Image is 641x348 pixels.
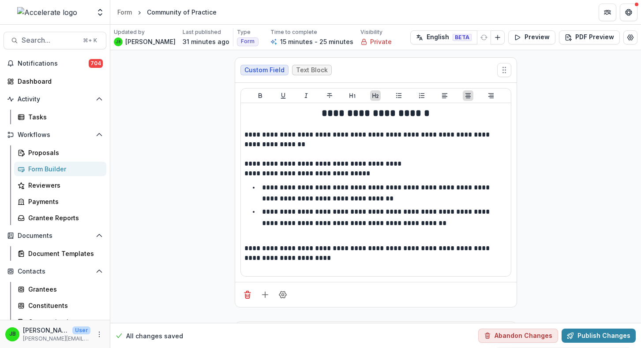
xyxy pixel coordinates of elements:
button: Italicize [301,90,311,101]
button: Preview [508,30,555,44]
p: Type [237,28,251,36]
span: Documents [18,232,92,240]
span: Workflows [18,131,92,139]
p: Last published [183,28,221,36]
button: Open Activity [4,92,106,106]
span: Notifications [18,60,89,67]
div: Tasks [28,112,99,122]
p: [PERSON_NAME] [125,37,176,46]
span: Custom Field [244,67,285,74]
button: Align Left [439,90,450,101]
nav: breadcrumb [114,6,220,19]
div: Grantees [28,285,99,294]
div: Jennifer Bronson [116,40,120,44]
a: Grantees [14,282,106,296]
p: 15 minutes - 25 minutes [280,37,353,46]
button: Refresh Translation [477,30,491,44]
p: [PERSON_NAME] [23,326,69,335]
button: Edit Form Settings [623,30,637,44]
p: Private [370,37,392,46]
div: Jennifer Bronson [9,331,16,337]
button: Publish Changes [562,329,636,343]
div: Payments [28,197,99,206]
button: Ordered List [416,90,427,101]
div: Reviewers [28,181,99,190]
button: Field Settings [276,288,290,302]
span: 704 [89,59,103,68]
button: Add Language [491,30,505,44]
a: Constituents [14,298,106,313]
a: Grantee Reports [14,211,106,225]
a: Dashboard [4,74,106,89]
a: Communications [14,315,106,329]
p: Visibility [360,28,382,36]
button: Notifications704 [4,56,106,70]
button: Heading 1 [347,90,358,101]
span: Text Block [296,67,328,74]
div: Communications [28,317,99,326]
div: Grantee Reports [28,213,99,222]
a: Proposals [14,145,106,160]
button: Open Documents [4,229,106,243]
button: Strike [324,90,335,101]
a: Document Templates [14,246,106,261]
button: Align Right [486,90,496,101]
button: Align Center [463,90,473,101]
a: Tasks [14,110,106,124]
p: Updated by [114,28,145,36]
a: Payments [14,194,106,209]
p: All changes saved [126,331,183,341]
a: Form [114,6,135,19]
div: Proposals [28,148,99,157]
span: Form [241,38,255,44]
button: Move field [497,63,511,77]
div: Form [117,7,132,17]
span: Activity [18,96,92,103]
div: Form Builder [28,164,99,174]
button: English BETA [410,30,477,44]
div: Community of Practice [147,7,217,17]
button: PDF Preview [559,30,620,44]
button: Abandon Changes [478,329,558,343]
p: 31 minutes ago [183,37,229,46]
button: Partners [599,4,616,21]
p: User [72,326,90,334]
button: Heading 2 [370,90,381,101]
a: Form Builder [14,162,106,176]
button: Open entity switcher [94,4,106,21]
button: Underline [278,90,289,101]
p: [PERSON_NAME][EMAIL_ADDRESS][PERSON_NAME][DOMAIN_NAME] [23,335,90,343]
a: Reviewers [14,178,106,193]
button: Search... [4,32,106,49]
button: Open Contacts [4,264,106,278]
button: Bold [255,90,266,101]
span: Contacts [18,268,92,275]
div: Document Templates [28,249,99,258]
div: Constituents [28,301,99,310]
div: ⌘ + K [81,36,99,45]
button: Open Workflows [4,128,106,142]
button: Bullet List [394,90,404,101]
span: Search... [22,36,78,44]
button: More [94,329,105,340]
button: Add field [258,288,272,302]
img: Accelerate logo [17,7,77,18]
div: Dashboard [18,77,99,86]
p: Time to complete [270,28,317,36]
button: Delete field [240,288,255,302]
button: Get Help [620,4,637,21]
